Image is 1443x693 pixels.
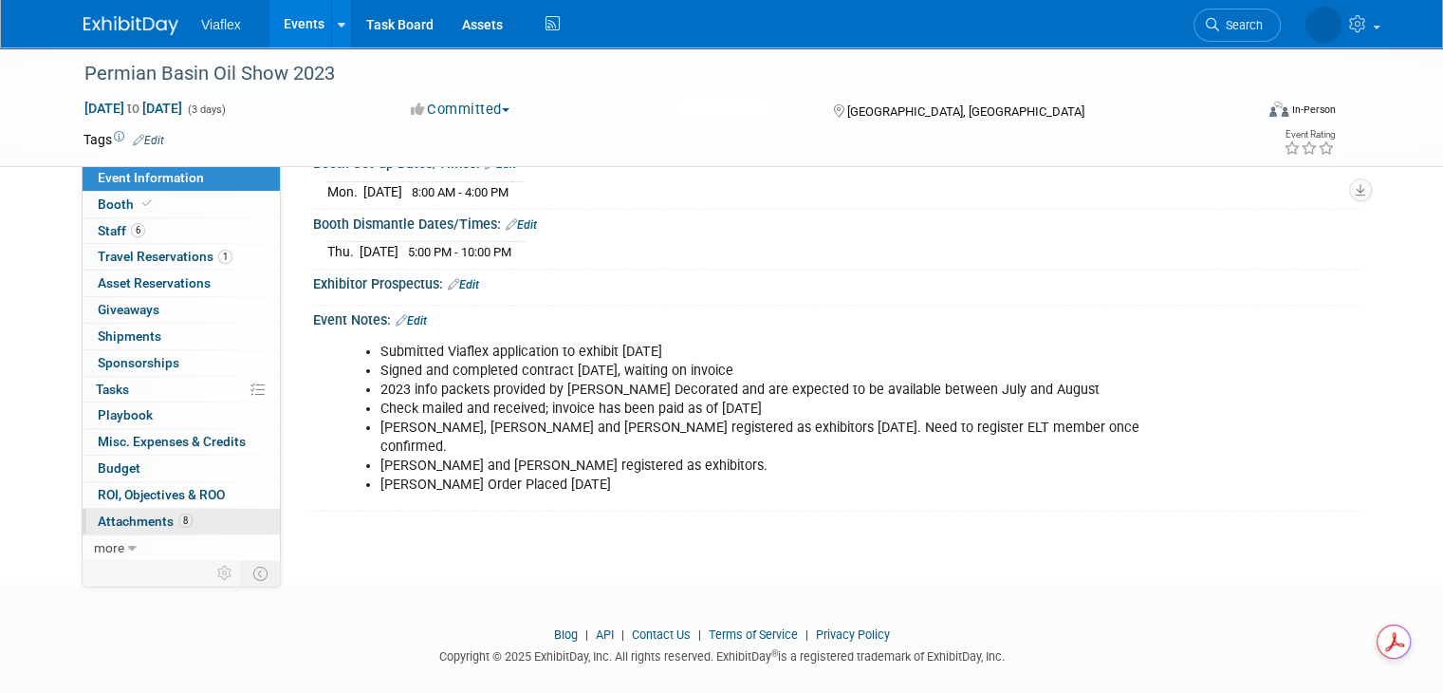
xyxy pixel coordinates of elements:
div: Event Notes: [313,306,1360,330]
td: [DATE] [360,242,398,262]
li: Signed and completed contract [DATE], waiting on invoice [380,362,1145,381]
span: Sponsorships [98,355,179,370]
a: Staff6 [83,218,280,244]
a: Shipments [83,324,280,349]
a: Travel Reservations1 [83,244,280,270]
span: Giveaways [98,302,159,317]
button: Committed [404,100,517,120]
span: more [94,540,124,555]
li: Submitted Viaflex application to exhibit [DATE] [380,343,1145,362]
img: ExhibitDay [83,16,178,35]
span: Misc. Expenses & Credits [98,434,246,449]
span: Budget [98,460,140,476]
span: (3 days) [186,103,226,116]
span: 8 [178,514,193,528]
span: Travel Reservations [98,249,232,264]
sup: ® [771,648,778,659]
li: 2023 info packets provided by [PERSON_NAME] Decorated and are expected to be available between Ju... [380,381,1145,400]
span: to [124,101,142,116]
div: Permian Basin Oil Show 2023 [78,57,1230,91]
span: Asset Reservations [98,275,211,290]
span: Staff [98,223,145,238]
span: [DATE] [DATE] [83,100,183,117]
a: Playbook [83,403,280,428]
a: Sponsorships [83,350,280,376]
a: Tasks [83,377,280,403]
td: Thu. [327,242,360,262]
span: | [581,627,593,642]
a: Edit [396,314,427,328]
a: Event Information [83,165,280,191]
a: Giveaways [83,297,280,323]
a: Search [1193,9,1281,42]
span: | [617,627,629,642]
span: Viaflex [201,17,241,32]
li: [PERSON_NAME] and [PERSON_NAME] registered as exhibitors. [380,457,1145,476]
span: 5:00 PM - 10:00 PM [408,245,511,259]
li: [PERSON_NAME], [PERSON_NAME] and [PERSON_NAME] registered as exhibitors [DATE]. Need to register ... [380,419,1145,457]
span: Event Information [98,170,204,185]
span: Shipments [98,328,161,344]
a: Terms of Service [709,627,798,642]
td: Personalize Event Tab Strip [209,561,242,586]
a: Budget [83,456,280,481]
a: Contact Us [632,627,691,642]
span: Attachments [98,514,193,529]
img: Deb Johnson [1305,7,1341,43]
a: API [596,627,614,642]
a: Asset Reservations [83,271,280,296]
a: Edit [133,134,164,147]
span: Booth [98,197,156,212]
a: Edit [506,218,537,232]
img: Format-Inperson.png [1269,102,1288,117]
div: Event Format [1151,99,1336,127]
span: | [801,627,813,642]
a: Misc. Expenses & Credits [83,429,280,455]
span: [GEOGRAPHIC_DATA], [GEOGRAPHIC_DATA] [847,104,1084,119]
span: Playbook [98,407,153,422]
li: Check mailed and received; invoice has been paid as of [DATE] [380,400,1145,419]
a: Blog [554,627,578,642]
a: more [83,535,280,561]
a: Privacy Policy [816,627,890,642]
div: Exhibitor Prospectus: [313,270,1360,294]
td: [DATE] [363,181,402,201]
td: Tags [83,130,164,149]
span: 8:00 AM - 4:00 PM [412,185,509,199]
div: In-Person [1291,103,1336,117]
a: Attachments8 [83,509,280,534]
span: 1 [218,250,232,264]
span: 6 [131,223,145,237]
a: Edit [448,278,479,291]
a: ROI, Objectives & ROO [83,482,280,508]
div: Event Rating [1284,130,1335,140]
span: ROI, Objectives & ROO [98,487,225,502]
i: Booth reservation complete [142,198,152,209]
li: [PERSON_NAME] Order Placed [DATE] [380,476,1145,495]
td: Mon. [327,181,363,201]
div: Booth Dismantle Dates/Times: [313,210,1360,234]
td: Toggle Event Tabs [242,561,281,586]
span: Tasks [96,382,129,397]
span: Search [1219,18,1263,32]
span: | [694,627,706,642]
a: Booth [83,192,280,217]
